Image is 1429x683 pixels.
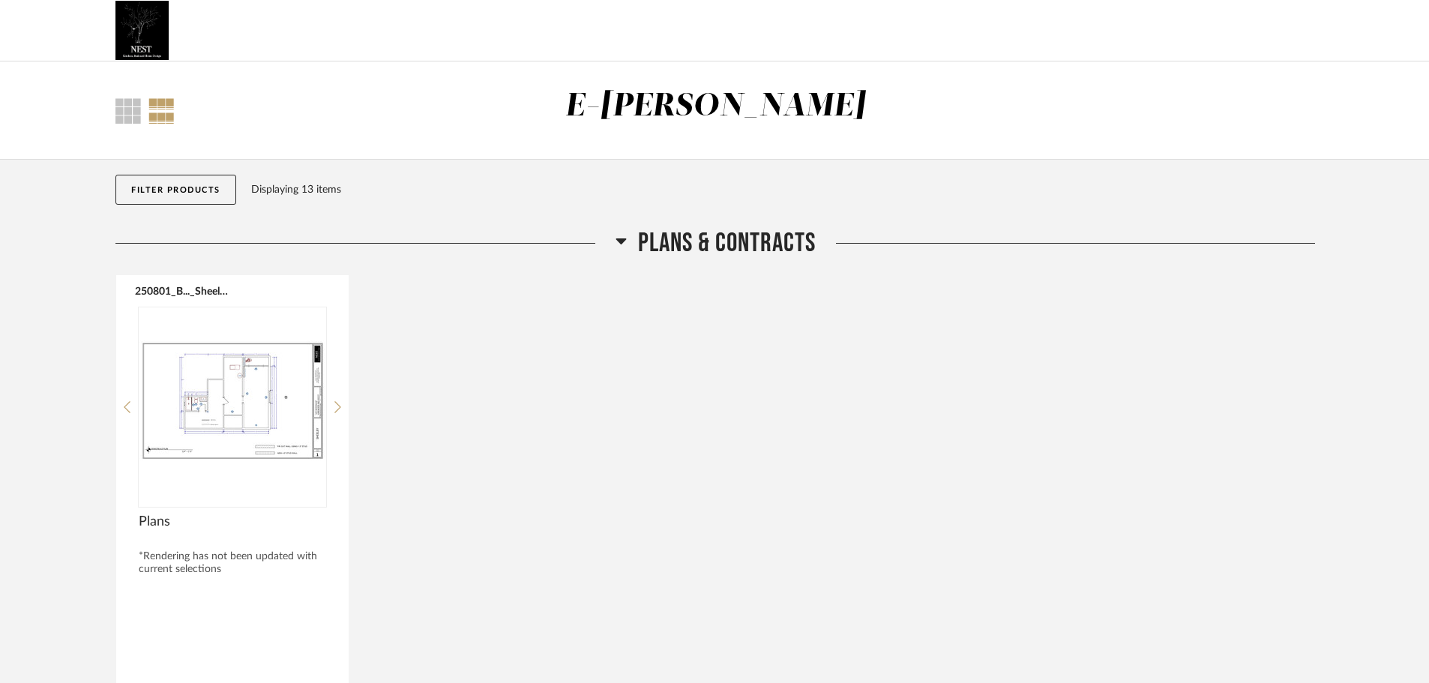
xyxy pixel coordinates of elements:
[638,227,816,259] span: Plans & Contracts
[565,91,865,122] div: E-[PERSON_NAME]
[115,175,236,205] button: Filter Products
[251,181,1308,198] div: Displaying 13 items
[139,550,326,576] div: *Rendering has not been updated with current selections
[139,514,326,530] span: Plans
[135,285,229,297] button: 250801_B..._Sheeley.pdf
[139,307,326,495] img: undefined
[115,1,169,61] img: 66686036-b6c6-4663-8f7f-c6259b213059.jpg
[139,307,326,495] div: 1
